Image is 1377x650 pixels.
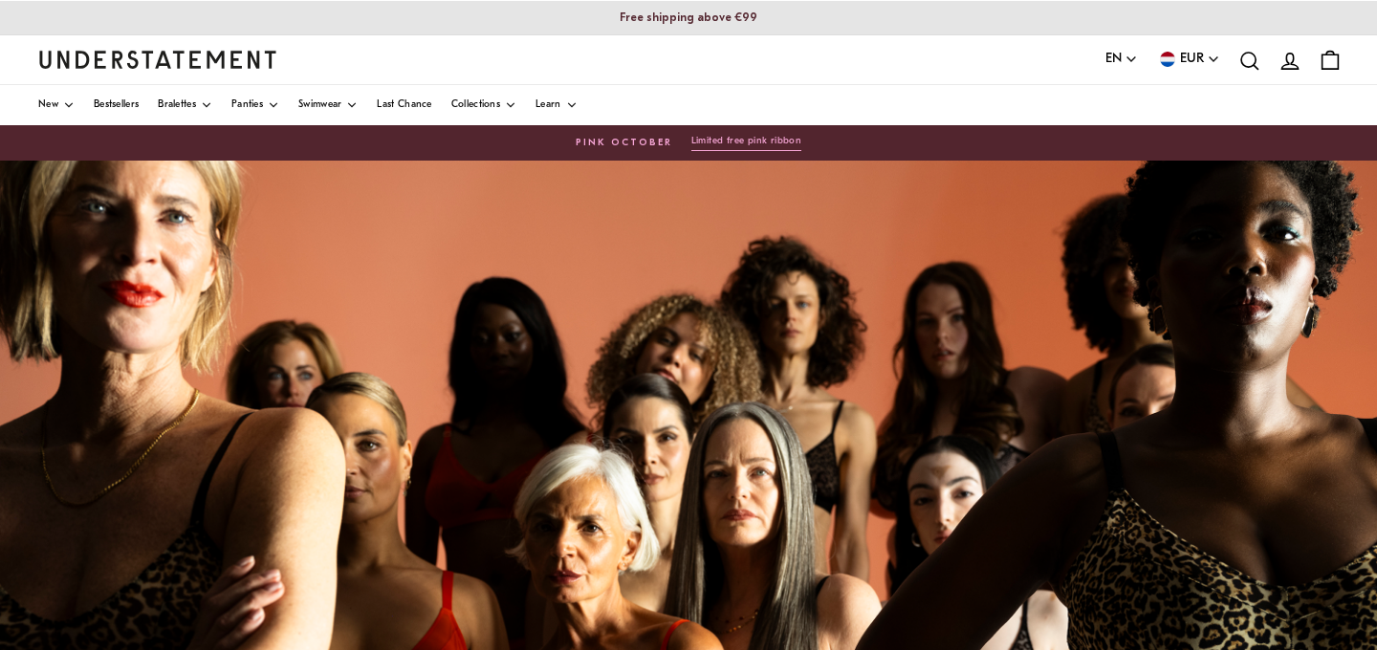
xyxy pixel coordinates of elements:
a: New [38,85,75,125]
a: Bralettes [158,85,212,125]
span: Learn [535,100,561,110]
span: Collections [451,100,500,110]
span: Swimwear [298,100,341,110]
span: PINK OCTOBER [576,136,672,151]
a: Bestsellers [94,85,139,125]
a: Collections [451,85,516,125]
a: Last Chance [377,85,431,125]
span: EN [1105,49,1122,70]
span: Bestsellers [94,100,139,110]
button: EUR [1157,49,1220,70]
span: Bralettes [158,100,196,110]
span: Last Chance [377,100,431,110]
button: EN [1105,49,1138,70]
a: Panties [231,85,279,125]
span: EUR [1180,49,1204,70]
a: Swimwear [298,85,358,125]
a: PINK OCTOBERLimited free pink ribbon [38,135,1339,151]
button: Limited free pink ribbon [691,135,802,151]
a: Learn [535,85,578,125]
span: Panties [231,100,263,110]
span: New [38,100,58,110]
a: Understatement Homepage [38,51,277,68]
